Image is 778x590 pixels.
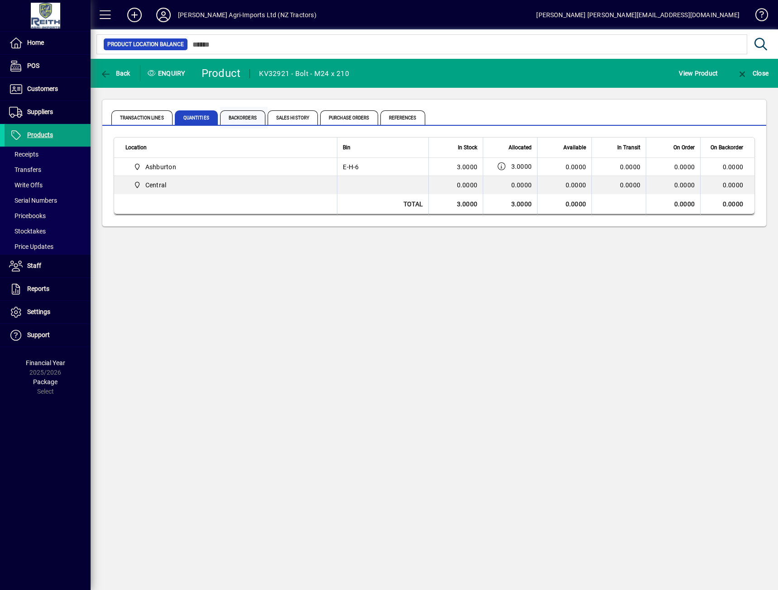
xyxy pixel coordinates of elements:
[5,32,91,54] a: Home
[268,110,318,125] span: Sales History
[9,181,43,189] span: Write Offs
[458,143,477,152] span: In Stock
[700,194,754,214] td: 0.0000
[130,162,327,172] span: Ashburton
[26,359,65,366] span: Financial Year
[428,158,483,176] td: 3.0000
[9,151,38,158] span: Receipts
[27,262,41,269] span: Staff
[202,66,241,81] div: Product
[674,181,695,190] span: 0.0000
[27,39,44,46] span: Home
[149,7,178,23] button: Profile
[749,2,767,31] a: Knowledge Base
[27,108,53,115] span: Suppliers
[537,176,591,194] td: 0.0000
[511,181,532,189] span: 0.0000
[337,158,428,176] td: E-H-6
[27,308,50,315] span: Settings
[428,194,483,214] td: 3.0000
[737,70,768,77] span: Close
[5,162,91,177] a: Transfers
[27,85,58,92] span: Customers
[5,177,91,193] a: Write Offs
[320,110,378,125] span: Purchase Orders
[537,194,591,214] td: 0.0000
[343,143,351,152] span: Bin
[9,243,53,250] span: Price Updates
[27,331,50,338] span: Support
[98,65,133,81] button: Back
[5,255,91,277] a: Staff
[5,147,91,162] a: Receipts
[111,110,173,125] span: Transaction Lines
[735,65,771,81] button: Close
[511,162,532,171] span: 3.0000
[9,228,46,235] span: Stocktakes
[140,66,195,81] div: Enquiry
[27,285,49,292] span: Reports
[100,70,130,77] span: Back
[679,66,718,81] span: View Product
[700,158,754,176] td: 0.0000
[5,101,91,124] a: Suppliers
[175,110,218,125] span: Quantities
[9,197,57,204] span: Serial Numbers
[646,194,700,214] td: 0.0000
[536,8,740,22] div: [PERSON_NAME] [PERSON_NAME][EMAIL_ADDRESS][DOMAIN_NAME]
[5,324,91,347] a: Support
[483,194,537,214] td: 3.0000
[145,162,176,171] span: Ashburton
[5,301,91,324] a: Settings
[125,143,147,152] span: Location
[107,40,184,49] span: Product Location Balance
[5,193,91,208] a: Serial Numbers
[5,239,91,254] a: Price Updates
[5,208,91,224] a: Pricebooks
[9,212,46,219] span: Pricebooks
[563,143,586,152] span: Available
[259,67,349,81] div: KV32921 - Bolt - M24 x 210
[145,181,167,190] span: Central
[700,176,754,194] td: 0.0000
[428,176,483,194] td: 0.0000
[673,143,695,152] span: On Order
[509,143,532,152] span: Allocated
[5,224,91,239] a: Stocktakes
[220,110,265,125] span: Backorders
[617,143,640,152] span: In Transit
[727,65,778,81] app-page-header-button: Close enquiry
[380,110,425,125] span: References
[677,65,720,81] button: View Product
[537,158,591,176] td: 0.0000
[91,65,140,81] app-page-header-button: Back
[120,7,149,23] button: Add
[9,166,41,173] span: Transfers
[620,163,641,171] span: 0.0000
[620,181,641,189] span: 0.0000
[33,378,58,385] span: Package
[5,55,91,77] a: POS
[5,278,91,300] a: Reports
[674,162,695,171] span: 0.0000
[711,143,743,152] span: On Backorder
[130,180,327,190] span: Central
[27,131,53,138] span: Products
[337,194,428,214] td: Total
[27,62,39,69] span: POS
[5,78,91,100] a: Customers
[178,8,317,22] div: [PERSON_NAME] Agri-Imports Ltd (NZ Tractors)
